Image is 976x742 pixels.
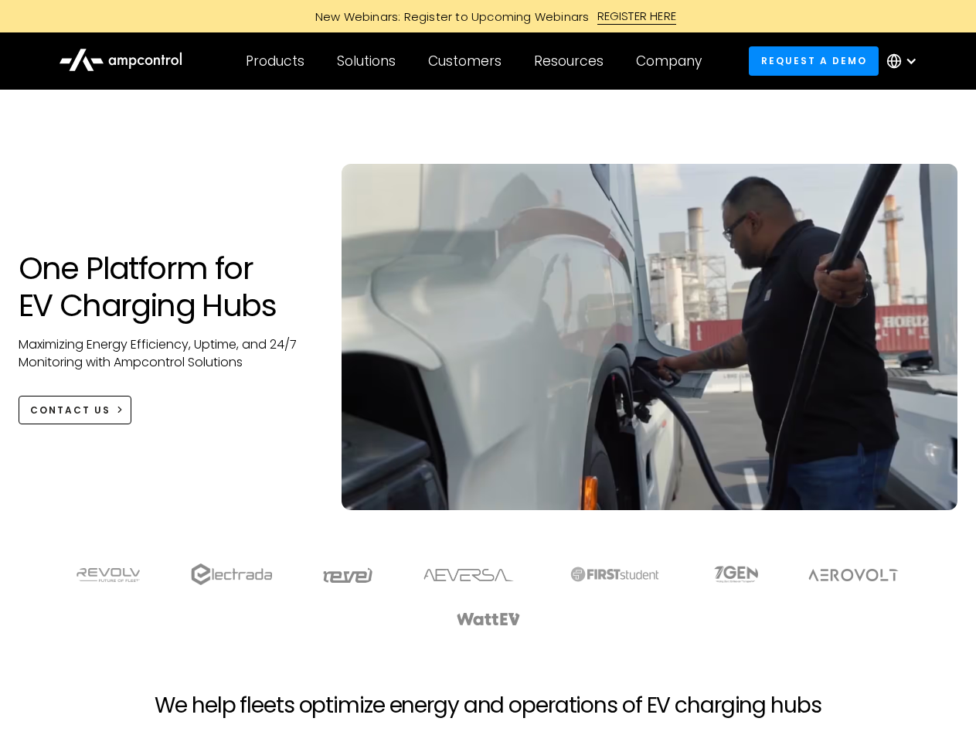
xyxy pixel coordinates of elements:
[597,8,677,25] div: REGISTER HERE
[19,336,311,371] p: Maximizing Energy Efficiency, Uptime, and 24/7 Monitoring with Ampcontrol Solutions
[636,53,702,70] div: Company
[428,53,502,70] div: Customers
[246,53,304,70] div: Products
[534,53,604,70] div: Resources
[141,8,836,25] a: New Webinars: Register to Upcoming WebinarsREGISTER HERE
[19,396,132,424] a: CONTACT US
[456,613,521,625] img: WattEV logo
[19,250,311,324] h1: One Platform for EV Charging Hubs
[300,9,597,25] div: New Webinars: Register to Upcoming Webinars
[337,53,396,70] div: Solutions
[749,46,879,75] a: Request a demo
[808,569,899,581] img: Aerovolt Logo
[30,403,111,417] div: CONTACT US
[155,693,821,719] h2: We help fleets optimize energy and operations of EV charging hubs
[191,563,272,585] img: electrada logo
